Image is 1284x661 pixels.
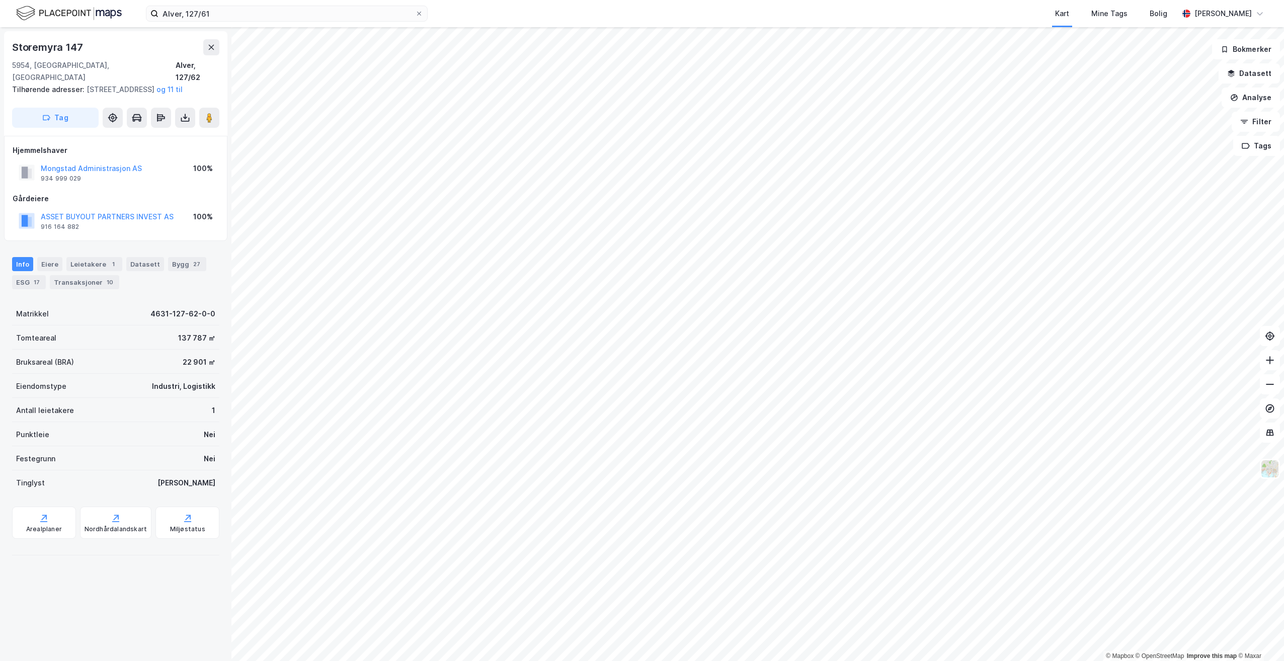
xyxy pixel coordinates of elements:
div: Antall leietakere [16,404,74,417]
div: Storemyra 147 [12,39,85,55]
div: [STREET_ADDRESS] [12,84,211,96]
div: 1 [108,259,118,269]
div: Arealplaner [26,525,62,533]
div: 100% [193,162,213,175]
div: Alver, 127/62 [176,59,219,84]
div: Nordhårdalandskart [85,525,147,533]
span: Tilhørende adresser: [12,85,87,94]
div: 17 [32,277,42,287]
div: 5954, [GEOGRAPHIC_DATA], [GEOGRAPHIC_DATA] [12,59,176,84]
div: 4631-127-62-0-0 [150,308,215,320]
div: [PERSON_NAME] [157,477,215,489]
div: 10 [105,277,115,287]
a: Improve this map [1187,652,1237,659]
div: Matrikkel [16,308,49,320]
img: logo.f888ab2527a4732fd821a326f86c7f29.svg [16,5,122,22]
div: Tinglyst [16,477,45,489]
div: 934 999 029 [41,175,81,183]
div: Miljøstatus [170,525,205,533]
iframe: Chat Widget [1234,613,1284,661]
button: Bokmerker [1212,39,1280,59]
div: Transaksjoner [50,275,119,289]
div: [PERSON_NAME] [1194,8,1252,20]
div: 100% [193,211,213,223]
div: ESG [12,275,46,289]
button: Filter [1232,112,1280,132]
div: Info [12,257,33,271]
div: Hjemmelshaver [13,144,219,156]
div: Tomteareal [16,332,56,344]
a: Mapbox [1106,652,1134,659]
div: Leietakere [66,257,122,271]
div: Kart [1055,8,1069,20]
div: Bruksareal (BRA) [16,356,74,368]
div: 1 [212,404,215,417]
div: Mine Tags [1091,8,1128,20]
div: Bolig [1150,8,1167,20]
div: Eiere [37,257,62,271]
div: Datasett [126,257,164,271]
a: OpenStreetMap [1136,652,1184,659]
div: 22 901 ㎡ [183,356,215,368]
div: Gårdeiere [13,193,219,205]
div: Bygg [168,257,206,271]
div: Industri, Logistikk [152,380,215,392]
div: Punktleie [16,429,49,441]
div: Nei [204,453,215,465]
img: Z [1260,459,1279,478]
div: 137 787 ㎡ [178,332,215,344]
button: Analyse [1222,88,1280,108]
button: Tags [1233,136,1280,156]
div: 27 [191,259,202,269]
div: Nei [204,429,215,441]
input: Søk på adresse, matrikkel, gårdeiere, leietakere eller personer [158,6,415,21]
div: 916 164 882 [41,223,79,231]
button: Tag [12,108,99,128]
button: Datasett [1219,63,1280,84]
div: Festegrunn [16,453,55,465]
div: Eiendomstype [16,380,66,392]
